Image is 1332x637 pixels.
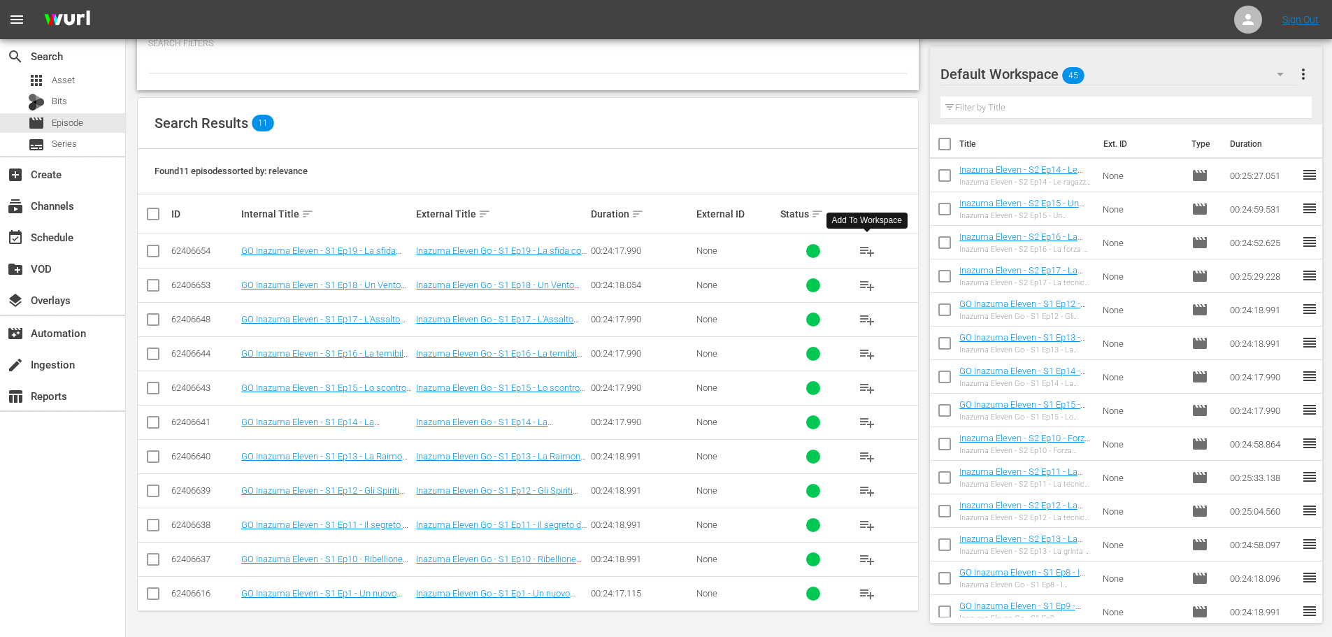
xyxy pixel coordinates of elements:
[1097,259,1187,293] td: None
[7,292,24,309] span: Overlays
[155,166,308,176] span: Found 11 episodes sorted by: relevance
[416,314,579,335] a: Inazuma Eleven Go - S1 Ep17 - L'Assalto Tuonante
[959,513,1091,522] div: Inazuma Eleven - S2 Ep12 - La tecnica proibita (seconda parte)
[241,588,402,609] a: GO Inazuma Eleven - S1 Ep1 - Un nuovo vento
[52,73,75,87] span: Asset
[241,451,408,472] a: GO Inazuma Eleven - S1 Ep13 - La Raimon si risveglia!
[1097,595,1187,629] td: None
[241,280,406,301] a: GO Inazuma Eleven - S1 Ep18 - Un Vento Rivoluzionario
[940,55,1297,94] div: Default Workspace
[1224,226,1301,259] td: 00:24:52.625
[416,206,587,222] div: External Title
[832,215,902,227] div: Add To Workspace
[28,136,45,153] span: Series
[591,382,692,393] div: 00:24:17.990
[416,417,553,438] a: Inazuma Eleven Go - S1 Ep14 - La supertecnica di J.P.
[7,388,24,405] span: Reports
[171,451,237,461] div: 62406640
[1224,595,1301,629] td: 00:24:18.991
[1301,435,1318,452] span: reorder
[1224,259,1301,293] td: 00:25:29.228
[859,551,875,568] span: playlist_add
[959,534,1083,554] a: Inazuma Eleven - S2 Ep13 - La grinta di [PERSON_NAME]
[1191,603,1208,620] span: Episode
[7,229,24,246] span: Schedule
[591,451,692,461] div: 00:24:18.991
[1224,360,1301,394] td: 00:24:17.990
[850,303,884,336] button: playlist_add
[416,520,587,541] a: Inazuma Eleven Go - S1 Ep11 - Il segreto di [PERSON_NAME]
[591,417,692,427] div: 00:24:17.990
[859,482,875,499] span: playlist_add
[1301,301,1318,317] span: reorder
[591,554,692,564] div: 00:24:18.991
[52,94,67,108] span: Bits
[859,243,875,259] span: playlist_add
[696,520,776,530] div: None
[171,554,237,564] div: 62406637
[696,382,776,393] div: None
[696,208,776,220] div: External ID
[52,116,83,130] span: Episode
[416,451,586,472] a: Inazuma Eleven Go - S1 Ep13 - La Raimon si risveglia!
[1097,360,1187,394] td: None
[959,265,1085,286] a: Inazuma Eleven - S2 Ep17 - La tecnica finale segreta del nonno
[171,520,237,530] div: 62406638
[959,614,1091,623] div: Inazuma Eleven Go - S1 Ep9 - Finalmente inizia il Cammino Imperiale
[416,554,582,575] a: Inazuma Eleven Go - S1 Ep10 - Ribellione per la vittoria
[959,211,1091,220] div: Inazuma Eleven - S2 Ep15 - Un allenamento straordinario
[1224,159,1301,192] td: 00:25:27.051
[1224,561,1301,595] td: 00:24:18.096
[241,485,405,506] a: GO Inazuma Eleven - S1 Ep12 - Gli Spiriti Guerrieri della Fiducia Incrollabile
[1224,427,1301,461] td: 00:24:58.864
[301,208,314,220] span: sort
[7,325,24,342] span: Automation
[859,585,875,602] span: playlist_add
[1301,166,1318,183] span: reorder
[1301,334,1318,351] span: reorder
[1301,200,1318,217] span: reorder
[850,508,884,542] button: playlist_add
[1301,401,1318,418] span: reorder
[696,348,776,359] div: None
[696,417,776,427] div: None
[1097,293,1187,327] td: None
[631,208,644,220] span: sort
[1191,402,1208,419] span: Episode
[1191,536,1208,553] span: Episode
[959,231,1083,252] a: Inazuma Eleven - S2 Ep16 - La forza di una squadra
[241,382,412,403] a: GO Inazuma Eleven - S1 Ep15 - Lo scontro con [PERSON_NAME]
[28,94,45,110] div: Bits
[1097,561,1187,595] td: None
[959,399,1087,420] a: GO Inazuma Eleven - S1 Ep15 - Lo scontro con [PERSON_NAME]
[1097,226,1187,259] td: None
[850,440,884,473] button: playlist_add
[1301,468,1318,485] span: reorder
[171,280,237,290] div: 62406653
[850,371,884,405] button: playlist_add
[959,198,1084,219] a: Inazuma Eleven - S2 Ep15 - Un allenamento straordinario
[1191,436,1208,452] span: Episode
[696,280,776,290] div: None
[859,380,875,396] span: playlist_add
[591,245,692,256] div: 00:24:17.990
[959,567,1085,588] a: GO Inazuma Eleven - S1 Ep8 - I requisiti di un capitano
[850,543,884,576] button: playlist_add
[959,580,1091,589] div: Inazuma Eleven Go - S1 Ep8 - I requisiti di un capitano
[171,314,237,324] div: 62406648
[171,485,237,496] div: 62406639
[1191,234,1208,251] span: Episode
[1191,368,1208,385] span: Episode
[859,277,875,294] span: playlist_add
[241,314,406,335] a: GO Inazuma Eleven - S1 Ep17 - L'Assalto Tuonante
[241,206,412,222] div: Internal Title
[1183,124,1222,164] th: Type
[850,406,884,439] button: playlist_add
[1301,603,1318,620] span: reorder
[696,245,776,256] div: None
[241,417,380,438] a: GO Inazuma Eleven - S1 Ep14 - La supertecnica di J.P.
[1224,327,1301,360] td: 00:24:18.991
[1301,569,1318,586] span: reorder
[780,206,846,222] div: Status
[696,554,776,564] div: None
